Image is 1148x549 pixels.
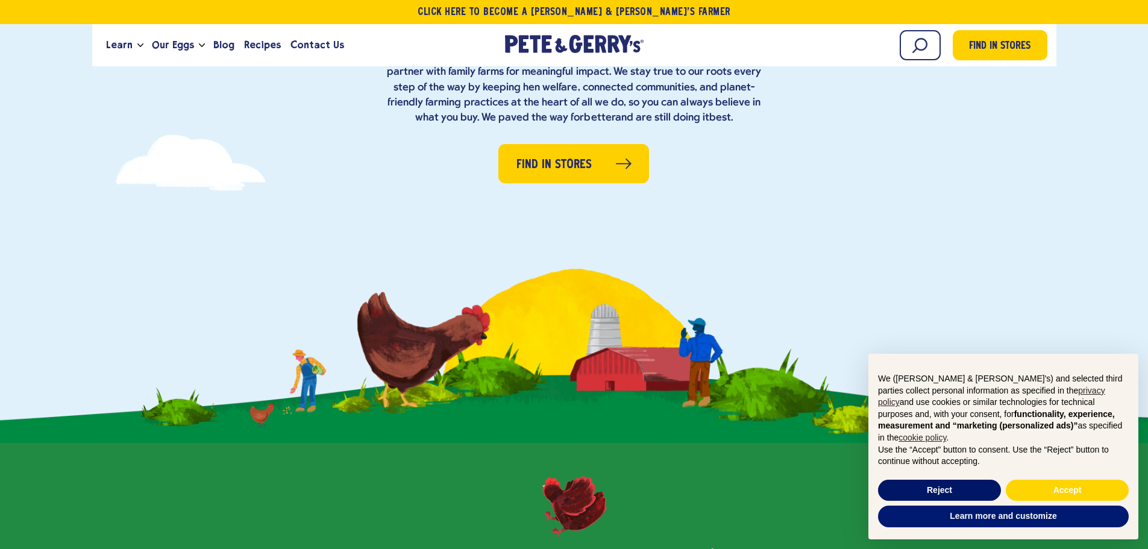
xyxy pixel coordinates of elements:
strong: best [709,112,731,124]
button: Open the dropdown menu for Learn [137,43,143,48]
span: Find in Stores [516,155,592,174]
a: Find in Stores [498,144,649,183]
a: Recipes [239,29,286,61]
button: Learn more and customize [878,506,1129,527]
p: We ([PERSON_NAME] & [PERSON_NAME]'s) and selected third parties collect personal information as s... [878,373,1129,444]
a: cookie policy [899,433,946,442]
input: Search [900,30,941,60]
a: Find in Stores [953,30,1047,60]
span: Learn [106,37,133,52]
button: Open the dropdown menu for Our Eggs [199,43,205,48]
a: Contact Us [286,29,349,61]
a: Learn [101,29,137,61]
span: Contact Us [290,37,344,52]
span: Find in Stores [969,39,1030,55]
button: Reject [878,480,1001,501]
span: Recipes [244,37,281,52]
button: Accept [1006,480,1129,501]
strong: better [584,112,615,124]
a: Our Eggs [147,29,199,61]
span: Blog [213,37,234,52]
a: Blog [209,29,239,61]
p: It’s all part of the equation. From the very beginning, [PERSON_NAME] & [PERSON_NAME]’s has been ... [381,34,767,125]
span: Our Eggs [152,37,194,52]
p: Use the “Accept” button to consent. Use the “Reject” button to continue without accepting. [878,444,1129,468]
